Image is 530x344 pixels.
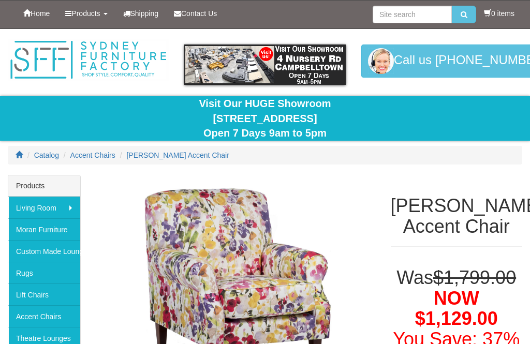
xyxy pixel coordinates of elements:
[8,218,80,240] a: Moran Furniture
[8,262,80,283] a: Rugs
[433,267,516,288] del: $1,799.00
[16,1,57,26] a: Home
[373,6,452,23] input: Site search
[71,9,100,18] span: Products
[115,1,167,26] a: Shipping
[391,196,522,236] h1: [PERSON_NAME] Accent Chair
[31,9,50,18] span: Home
[415,288,498,330] span: NOW $1,129.00
[130,9,159,18] span: Shipping
[8,39,169,81] img: Sydney Furniture Factory
[184,44,345,85] img: showroom.gif
[8,175,80,197] div: Products
[166,1,225,26] a: Contact Us
[8,197,80,218] a: Living Room
[57,1,115,26] a: Products
[484,8,514,19] li: 0 items
[8,305,80,327] a: Accent Chairs
[34,151,59,159] a: Catalog
[8,96,522,141] div: Visit Our HUGE Showroom [STREET_ADDRESS] Open 7 Days 9am to 5pm
[8,283,80,305] a: Lift Chairs
[126,151,229,159] a: [PERSON_NAME] Accent Chair
[8,240,80,262] a: Custom Made Lounges
[181,9,217,18] span: Contact Us
[70,151,115,159] a: Accent Chairs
